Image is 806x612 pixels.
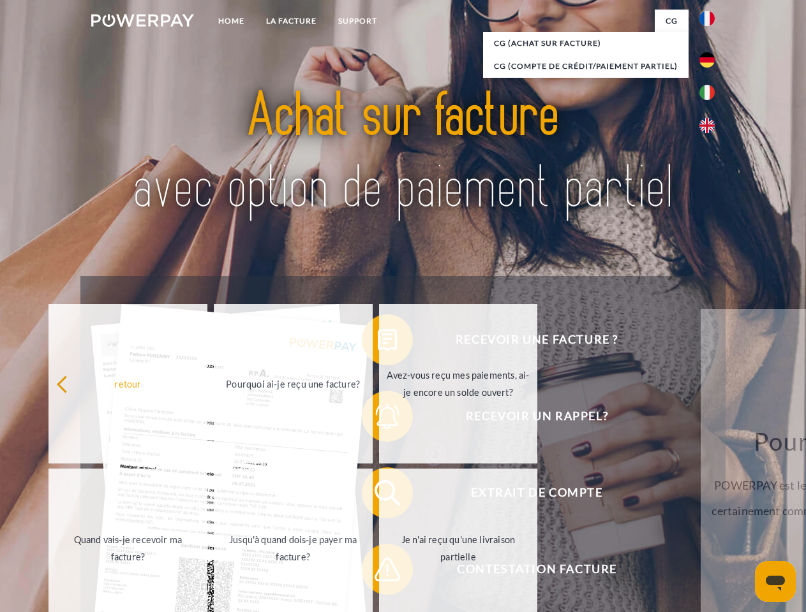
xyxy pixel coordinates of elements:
img: it [699,85,715,100]
iframe: Bouton de lancement de la fenêtre de messagerie [755,561,796,602]
div: Avez-vous reçu mes paiements, ai-je encore un solde ouvert? [387,367,530,401]
img: de [699,52,715,68]
img: title-powerpay_fr.svg [122,61,684,244]
img: fr [699,11,715,26]
img: en [699,118,715,133]
a: CG (achat sur facture) [483,32,689,55]
a: CG (Compte de crédit/paiement partiel) [483,55,689,78]
a: Avez-vous reçu mes paiements, ai-je encore un solde ouvert? [379,304,538,463]
a: CG [655,10,689,33]
div: Jusqu'à quand dois-je payer ma facture? [221,531,365,565]
a: LA FACTURE [255,10,327,33]
div: Pourquoi ai-je reçu une facture? [221,375,365,392]
img: logo-powerpay-white.svg [91,14,194,27]
div: Je n'ai reçu qu'une livraison partielle [387,531,530,565]
a: Home [207,10,255,33]
a: Support [327,10,388,33]
div: Quand vais-je recevoir ma facture? [56,531,200,565]
div: retour [56,375,200,392]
